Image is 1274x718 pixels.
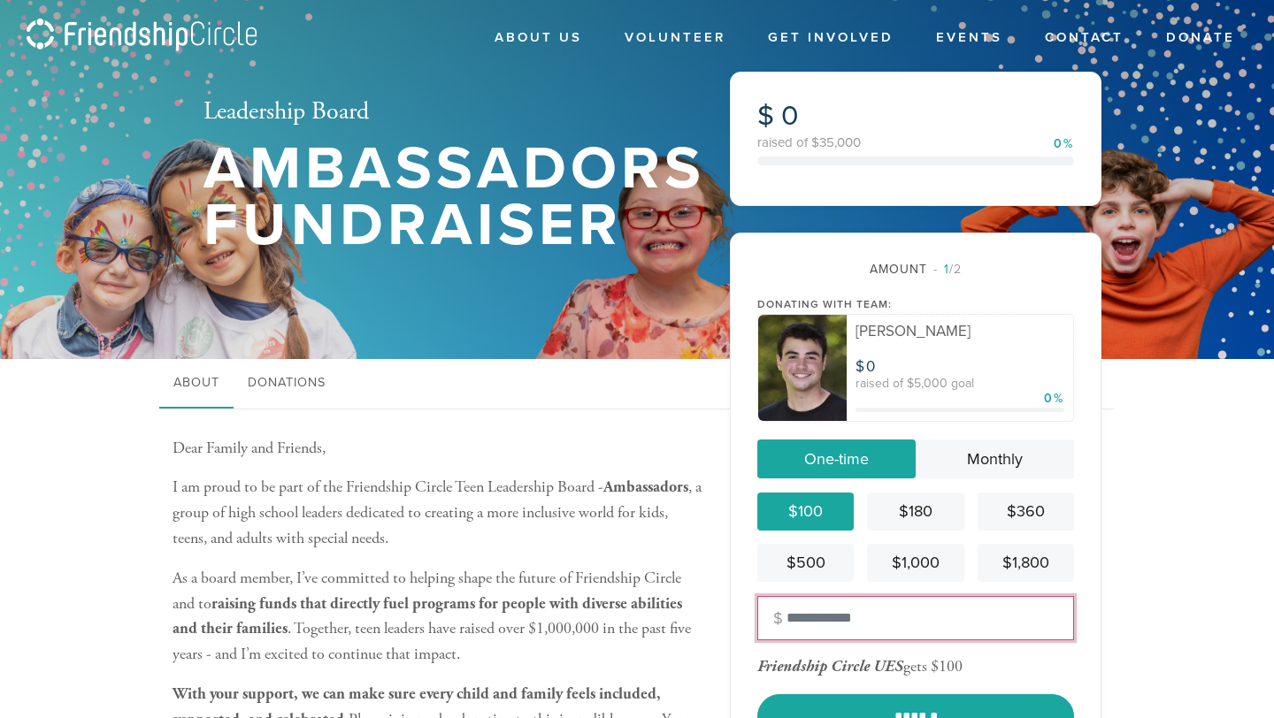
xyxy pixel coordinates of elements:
a: Events [923,21,1016,55]
a: Donate [1153,21,1248,55]
img: logo_fc.png [27,19,257,53]
div: [PERSON_NAME] [856,324,1064,339]
span: /2 [933,262,962,277]
div: raised of $35,000 [757,136,1074,149]
a: Get Involved [755,21,907,55]
p: Dear Family and Friends, [173,436,703,462]
a: $1,000 [867,544,963,582]
a: Monthly [916,439,1074,478]
img: file [758,315,847,421]
a: One-time [757,439,916,478]
div: 0% [1044,389,1064,408]
span: 0 [866,357,877,376]
div: 0% [1054,138,1074,150]
a: Donations [234,359,340,409]
a: $180 [867,493,963,531]
h2: Leadership Board [203,97,705,127]
p: I am proud to be part of the Friendship Circle Teen Leadership Board - , a group of high school l... [173,475,703,551]
span: $ [757,99,774,133]
div: $500 [764,551,847,575]
div: $1,800 [985,551,1067,575]
div: $180 [874,500,956,523]
div: Amount [757,260,1074,279]
div: Donating with team: [757,296,1074,312]
div: $360 [985,500,1067,523]
span: $ [856,357,866,376]
div: gets [757,656,927,676]
a: About Us [481,21,595,55]
h1: Ambassadors Fundraiser [203,141,705,255]
div: raised of $5,000 goal [856,378,1064,390]
div: $100 [931,656,963,676]
div: $1,000 [874,551,956,575]
div: $100 [764,500,847,523]
span: 1 [944,262,949,277]
a: About [159,359,234,409]
a: $100 [757,493,854,531]
a: Volunteer [611,21,739,55]
p: As a board member, I’ve committed to helping shape the future of Friendship Circle and to . Toget... [173,566,703,668]
b: Ambassadors [603,477,688,497]
span: 0 [781,99,799,133]
span: Friendship Circle UES [757,656,903,676]
a: $500 [757,544,854,582]
a: Contact [1032,21,1137,55]
b: raising funds that directly fuel programs for people with diverse abilities and their families [173,593,682,639]
a: $360 [978,493,1074,531]
a: $1,800 [978,544,1074,582]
